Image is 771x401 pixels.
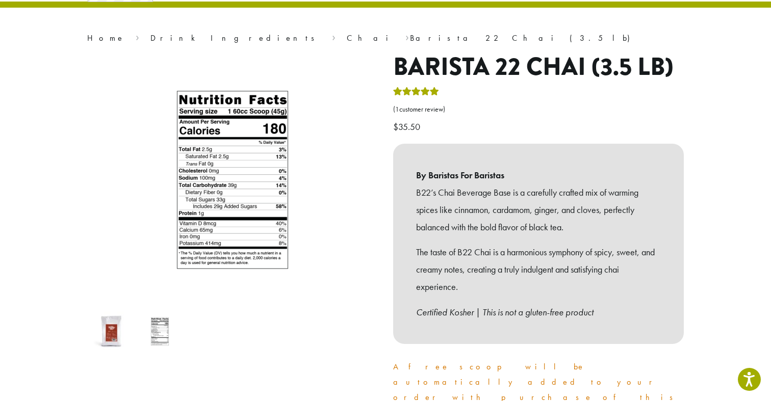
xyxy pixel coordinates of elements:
span: › [136,29,139,44]
img: B22 Powdered Mix Chai | Dillanos Coffee Roasters [91,311,132,352]
p: The taste of B22 Chai is a harmonious symphony of spicy, sweet, and creamy notes, creating a trul... [416,244,661,295]
a: Home [87,33,125,43]
nav: Breadcrumb [87,32,684,44]
img: Barista 22 Chai (3.5 lb) - Image 2 [140,311,180,352]
bdi: 35.50 [393,121,423,132]
span: › [332,29,336,44]
span: $ [393,121,398,132]
b: By Baristas For Baristas [416,167,661,184]
a: (1customer review) [393,104,684,115]
span: 1 [395,105,399,114]
a: Drink Ingredients [150,33,321,43]
em: Certified Kosher | This is not a gluten-free product [416,306,594,318]
a: Chai [347,33,395,43]
div: Rated 5.00 out of 5 [393,86,439,101]
span: › [405,29,409,44]
h1: Barista 22 Chai (3.5 lb) [393,52,684,82]
p: B22’s Chai Beverage Base is a carefully crafted mix of warming spices like cinnamon, cardamom, gi... [416,184,661,235]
